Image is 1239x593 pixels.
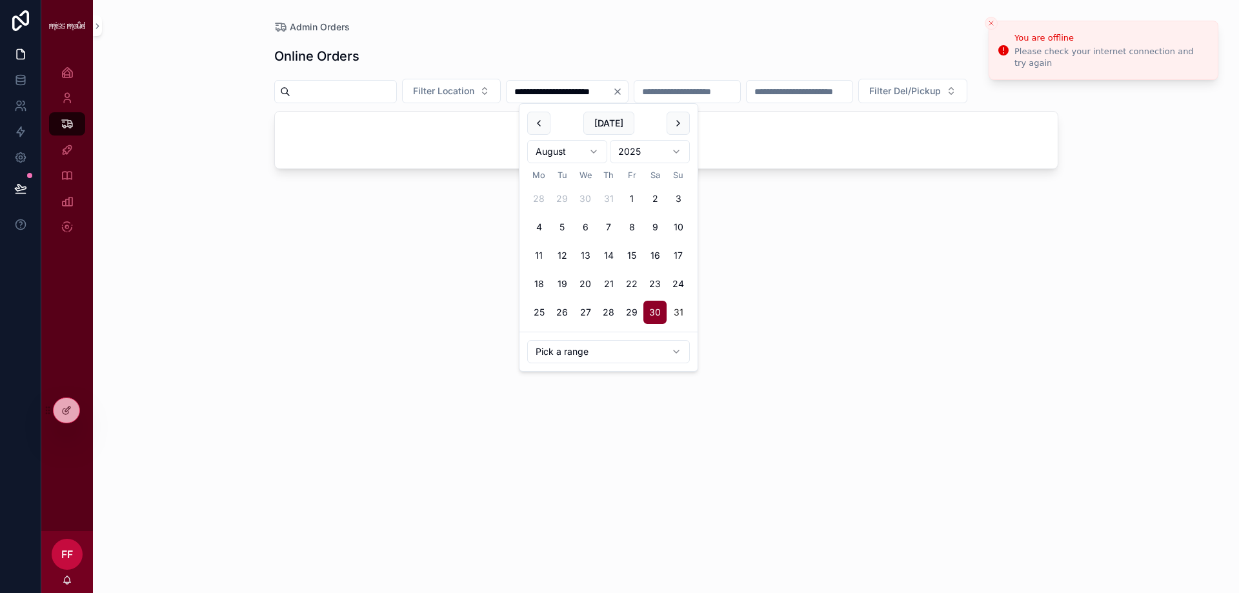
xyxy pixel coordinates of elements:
button: Saturday, 30 August 2025, selected [643,301,667,324]
button: Monday, 4 August 2025 [527,216,550,239]
span: Filter Location [413,85,474,97]
button: Tuesday, 26 August 2025 [550,301,574,324]
button: Monday, 11 August 2025 [527,244,550,267]
button: Monday, 28 July 2025 [527,187,550,210]
button: Wednesday, 30 July 2025 [574,187,597,210]
th: Sunday [667,168,690,182]
button: Saturday, 23 August 2025 [643,272,667,296]
button: Sunday, 10 August 2025 [667,216,690,239]
button: Close toast [985,17,998,30]
a: Admin Orders [274,21,350,34]
th: Thursday [597,168,620,182]
h1: Online Orders [274,47,359,65]
button: Tuesday, 5 August 2025 [550,216,574,239]
span: FF [61,547,73,562]
button: Friday, 8 August 2025 [620,216,643,239]
th: Monday [527,168,550,182]
div: You are offline [1014,32,1207,45]
button: Select Button [858,79,967,103]
button: Clear [612,86,628,97]
button: Friday, 22 August 2025 [620,272,643,296]
th: Saturday [643,168,667,182]
th: Friday [620,168,643,182]
th: Tuesday [550,168,574,182]
button: Thursday, 14 August 2025 [597,244,620,267]
button: Today, Sunday, 31 August 2025 [667,301,690,324]
button: Wednesday, 13 August 2025 [574,244,597,267]
button: Monday, 25 August 2025 [527,301,550,324]
button: Saturday, 16 August 2025 [643,244,667,267]
button: [DATE] [583,112,634,135]
span: Admin Orders [290,21,350,34]
button: Friday, 29 August 2025 [620,301,643,324]
button: Wednesday, 6 August 2025 [574,216,597,239]
button: Friday, 1 August 2025 [620,187,643,210]
button: Sunday, 17 August 2025 [667,244,690,267]
button: Thursday, 21 August 2025 [597,272,620,296]
button: Thursday, 28 August 2025 [597,301,620,324]
span: Filter Del/Pickup [869,85,941,97]
button: Sunday, 3 August 2025 [667,187,690,210]
div: Please check your internet connection and try again [1014,46,1207,69]
table: August 2025 [527,168,690,324]
div: scrollable content [41,52,93,256]
button: Monday, 18 August 2025 [527,272,550,296]
button: Tuesday, 12 August 2025 [550,244,574,267]
button: Wednesday, 20 August 2025 [574,272,597,296]
button: Select Button [402,79,501,103]
button: Saturday, 9 August 2025 [643,216,667,239]
button: Tuesday, 29 July 2025 [550,187,574,210]
button: Tuesday, 19 August 2025 [550,272,574,296]
button: Thursday, 7 August 2025 [597,216,620,239]
button: Sunday, 24 August 2025 [667,272,690,296]
th: Wednesday [574,168,597,182]
button: Friday, 15 August 2025 [620,244,643,267]
button: Wednesday, 27 August 2025 [574,301,597,324]
button: Saturday, 2 August 2025 [643,187,667,210]
button: Relative time [527,340,690,363]
button: Thursday, 31 July 2025 [597,187,620,210]
img: App logo [49,21,85,30]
